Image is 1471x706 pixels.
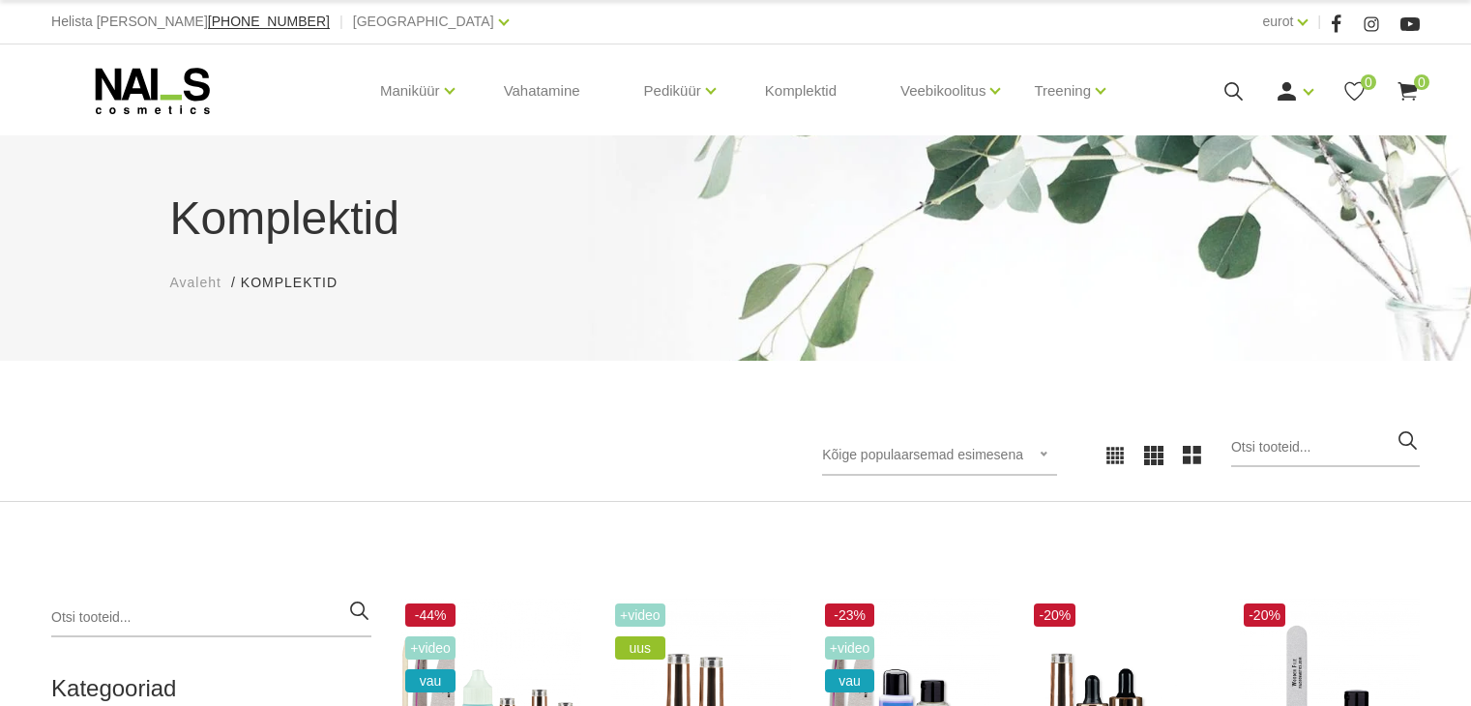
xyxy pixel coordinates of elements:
[834,607,866,623] font: -23%
[1039,607,1071,623] font: -20%
[1365,74,1372,90] font: 0
[353,14,494,29] font: [GEOGRAPHIC_DATA]
[900,52,986,130] a: Veebikoolitus
[830,640,870,656] font: +Video
[1396,79,1420,103] a: 0
[1317,13,1321,29] font: |
[644,82,701,99] font: Pediküür
[822,447,1023,462] font: Kõige populaarsemad esimesena
[208,15,330,29] a: [PHONE_NUMBER]
[170,192,399,244] font: Komplektid
[1262,14,1293,29] font: eurot
[765,82,837,99] font: Komplektid
[1262,10,1293,33] a: eurot
[380,82,440,99] font: Maniküür
[51,599,371,637] input: Otsi tooteid...
[1231,428,1420,467] input: Otsi tooteid...
[208,14,330,29] font: [PHONE_NUMBER]
[900,82,986,99] font: Veebikoolitus
[1342,79,1367,103] a: 0
[339,13,343,29] font: |
[170,275,221,290] font: Avaleht
[620,607,661,623] font: +Video
[838,673,861,689] font: vau
[353,10,494,33] a: [GEOGRAPHIC_DATA]
[1249,607,1280,623] font: -20%
[51,675,176,701] font: Kategooriad
[1034,82,1091,99] font: Treening
[488,44,596,137] a: Vahatamine
[380,52,440,130] a: Maniküür
[420,673,442,689] font: vau
[504,82,580,99] font: Vahatamine
[170,273,221,293] a: Avaleht
[644,52,701,130] a: Pediküür
[1034,52,1091,130] a: Treening
[51,14,208,29] font: Helista [PERSON_NAME]
[415,607,447,623] font: -44%
[410,640,451,656] font: +Video
[1418,74,1426,90] font: 0
[630,640,652,656] font: uus
[241,275,338,290] font: Komplektid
